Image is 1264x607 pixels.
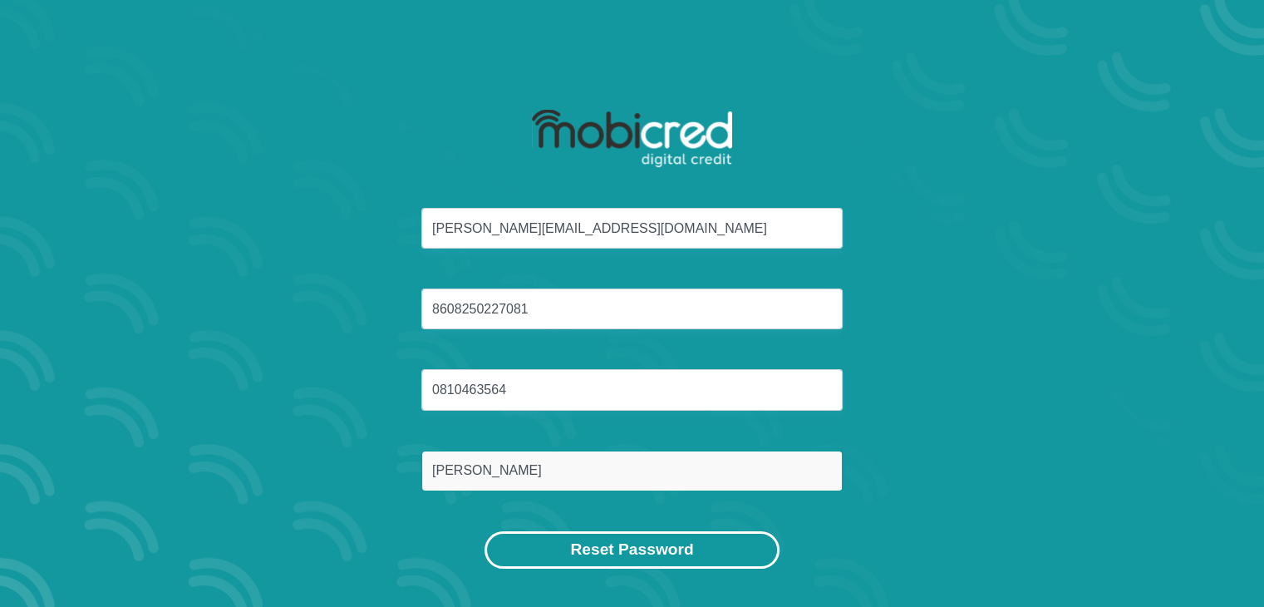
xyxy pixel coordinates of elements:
[532,110,732,168] img: mobicred logo
[421,369,843,410] input: Cellphone Number
[421,451,843,491] input: Surname
[421,208,843,249] input: Email
[421,289,843,329] input: ID Number
[484,531,779,569] button: Reset Password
